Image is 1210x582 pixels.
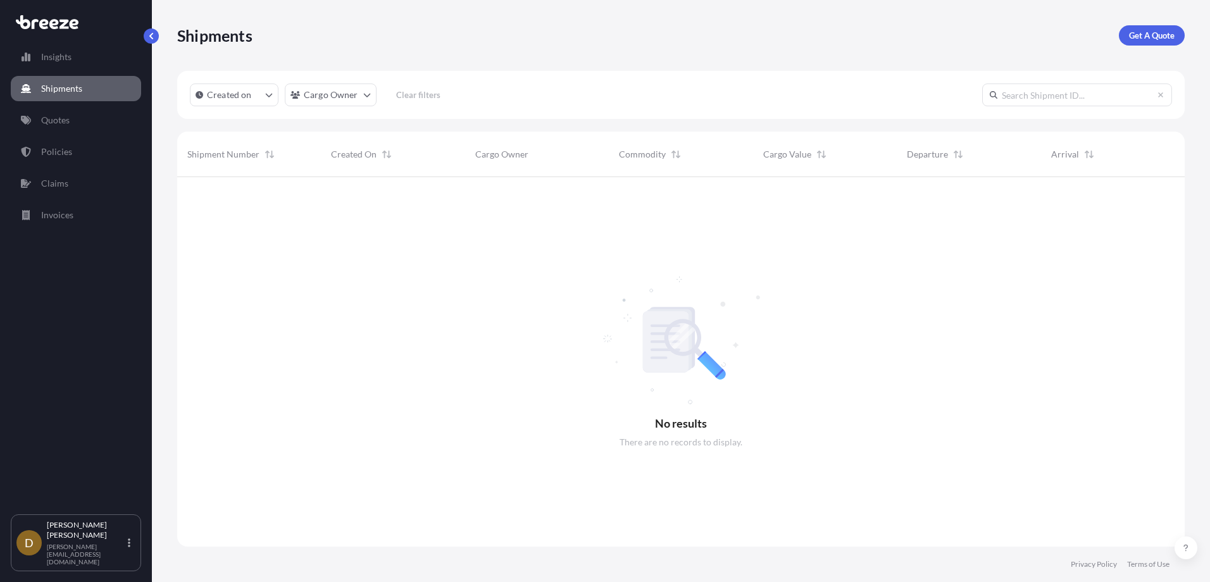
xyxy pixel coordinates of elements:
a: Terms of Use [1127,559,1169,569]
p: Quotes [41,114,70,127]
span: D [25,536,34,549]
button: Sort [951,147,966,162]
p: Cargo Owner [304,89,358,101]
p: Insights [41,51,72,63]
p: Claims [41,177,68,190]
button: createdOn Filter options [190,84,278,106]
button: Sort [814,147,829,162]
span: Cargo Value [763,148,811,161]
button: Clear filters [383,85,454,105]
button: Sort [379,147,394,162]
p: Invoices [41,209,73,221]
a: Insights [11,44,141,70]
p: Shipments [177,25,253,46]
span: Arrival [1051,148,1079,161]
span: Cargo Owner [475,148,528,161]
a: Invoices [11,202,141,228]
button: Sort [262,147,277,162]
p: [PERSON_NAME] [PERSON_NAME] [47,520,125,540]
button: cargoOwner Filter options [285,84,377,106]
p: Get A Quote [1129,29,1175,42]
a: Policies [11,139,141,164]
a: Get A Quote [1119,25,1185,46]
p: Created on [207,89,252,101]
span: Departure [907,148,948,161]
p: Policies [41,145,72,158]
a: Claims [11,171,141,196]
p: [PERSON_NAME][EMAIL_ADDRESS][DOMAIN_NAME] [47,543,125,566]
a: Shipments [11,76,141,101]
button: Sort [668,147,683,162]
span: Commodity [619,148,666,161]
p: Shipments [41,82,82,95]
a: Privacy Policy [1071,559,1117,569]
input: Search Shipment ID... [982,84,1172,106]
span: Created On [331,148,377,161]
button: Sort [1082,147,1097,162]
a: Quotes [11,108,141,133]
span: Shipment Number [187,148,259,161]
p: Clear filters [396,89,440,101]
